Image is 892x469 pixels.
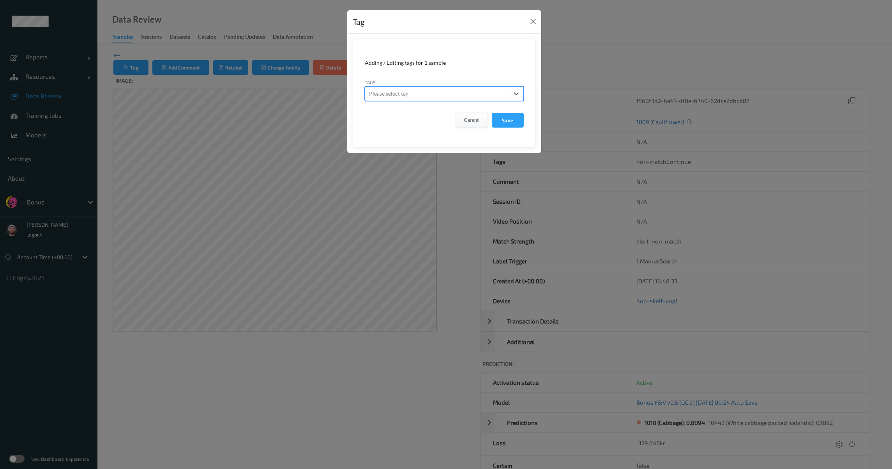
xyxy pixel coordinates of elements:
div: Tag [353,16,365,28]
label: Tags [365,79,376,86]
div: Adding / Editing tags for 1 sample [365,59,524,67]
button: Save [492,113,524,128]
button: Cancel [456,113,488,128]
button: Close [528,16,539,27]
